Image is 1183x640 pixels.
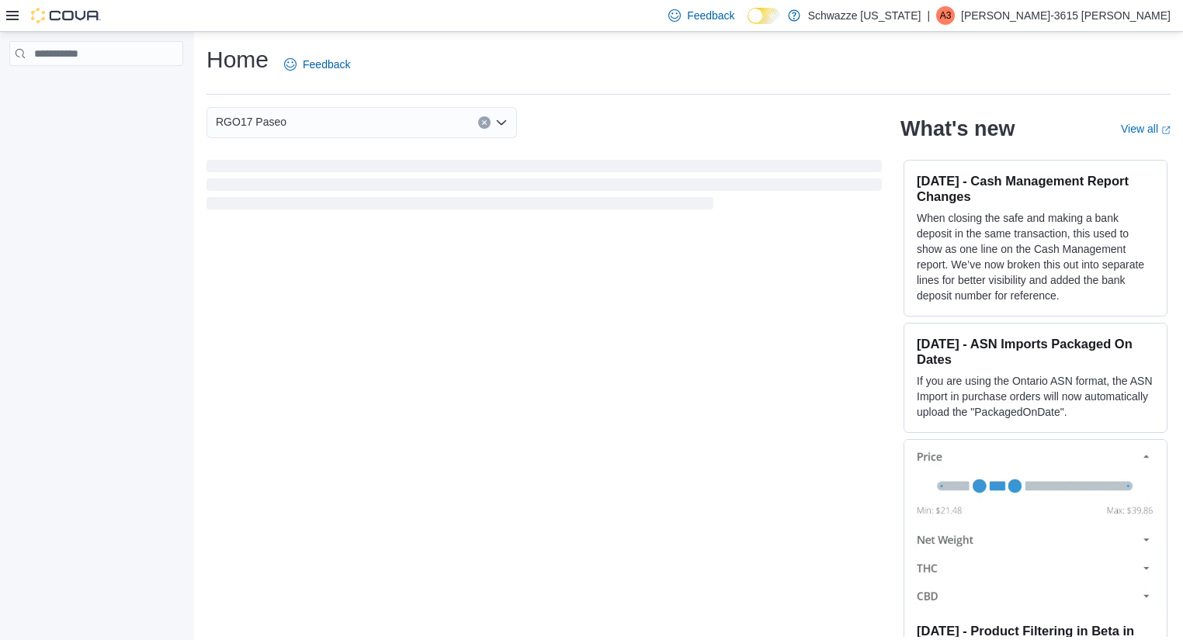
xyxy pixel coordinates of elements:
a: View allExternal link [1121,123,1171,135]
img: Cova [31,8,101,23]
a: Feedback [278,49,356,80]
span: Feedback [687,8,734,23]
div: Adrianna-3615 Lerma [936,6,955,25]
p: When closing the safe and making a bank deposit in the same transaction, this used to show as one... [917,210,1154,303]
p: If you are using the Ontario ASN format, the ASN Import in purchase orders will now automatically... [917,373,1154,420]
span: Feedback [303,57,350,72]
span: RGO17 Paseo [216,112,286,131]
h3: [DATE] - ASN Imports Packaged On Dates [917,336,1154,367]
h3: [DATE] - Cash Management Report Changes [917,173,1154,204]
nav: Complex example [9,69,183,106]
h1: Home [206,44,269,75]
input: Dark Mode [748,8,780,24]
button: Open list of options [495,116,508,129]
span: A3 [940,6,952,25]
span: Loading [206,163,882,213]
p: | [927,6,930,25]
p: [PERSON_NAME]-3615 [PERSON_NAME] [961,6,1171,25]
button: Clear input [478,116,491,129]
p: Schwazze [US_STATE] [808,6,921,25]
h2: What's new [900,116,1015,141]
svg: External link [1161,126,1171,135]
